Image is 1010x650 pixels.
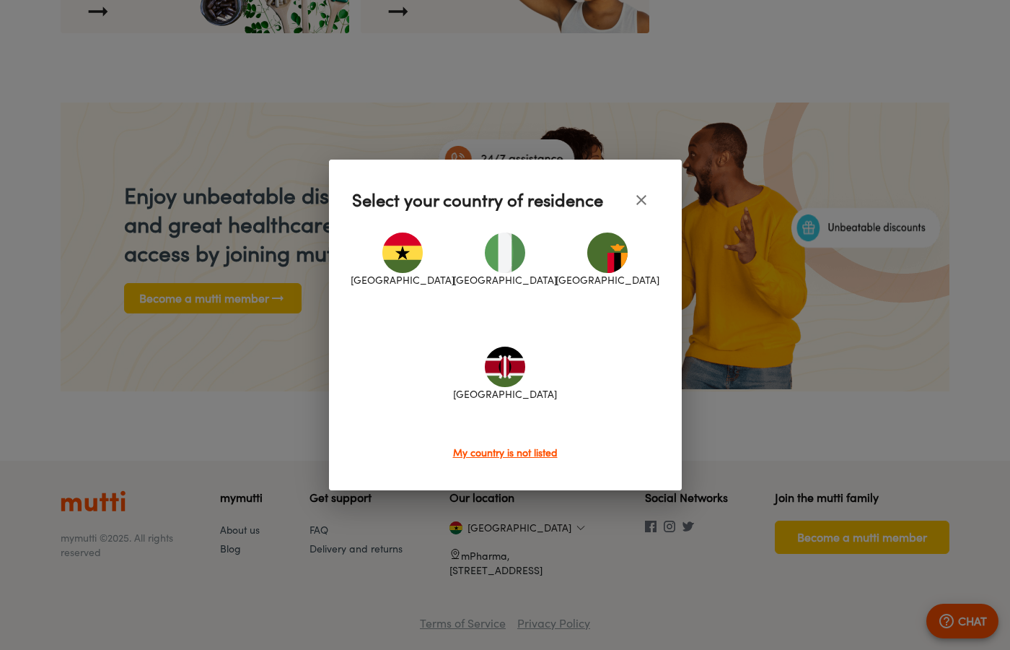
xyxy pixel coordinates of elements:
div: [GEOGRAPHIC_DATA] [352,217,454,303]
button: close [624,183,659,217]
div: [GEOGRAPHIC_DATA] [556,217,659,303]
div: [GEOGRAPHIC_DATA] [454,331,556,417]
img: Kenya [485,347,525,387]
span: My country is not listed [453,446,558,459]
div: [GEOGRAPHIC_DATA] [454,217,556,303]
img: Zambia [587,233,628,273]
img: Nigeria [485,233,525,273]
img: Ghana [382,233,423,273]
p: Select your country of residence [352,187,603,213]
